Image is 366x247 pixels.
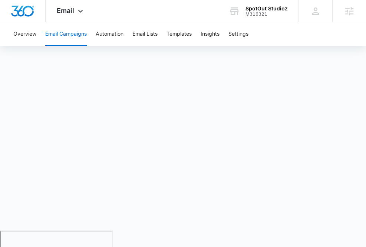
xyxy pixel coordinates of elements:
[96,22,123,46] button: Automation
[166,22,192,46] button: Templates
[245,12,288,17] div: account id
[228,22,248,46] button: Settings
[13,22,36,46] button: Overview
[132,22,158,46] button: Email Lists
[57,7,74,14] span: Email
[201,22,220,46] button: Insights
[45,22,87,46] button: Email Campaigns
[245,6,288,12] div: account name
